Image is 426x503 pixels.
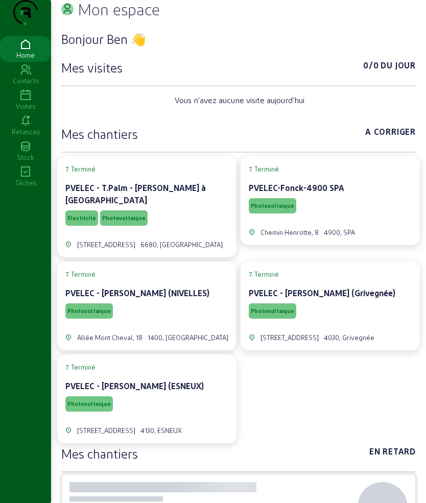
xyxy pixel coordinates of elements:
cam-card-tag: 7. Terminé [249,164,412,174]
cam-card-tag: 7. Terminé [249,270,412,279]
cam-card-title: PVELEC-Fonck-4900 SPA [249,183,344,193]
cam-card-title: PVELEC - T.Palm - [PERSON_NAME] à [GEOGRAPHIC_DATA] [65,183,206,205]
span: Photovoltaique [251,307,294,315]
div: 4030, Grivegnée [324,333,374,342]
div: 4900, SPA [324,228,355,237]
span: Du jour [381,59,416,76]
cam-card-tag: 7. Terminé [65,363,228,372]
h3: Mes chantiers [61,445,138,462]
h3: Mes chantiers [61,126,138,142]
span: 0/0 [363,59,378,76]
span: Photovoltaique [102,214,146,222]
div: [STREET_ADDRESS] [77,240,135,249]
div: [STREET_ADDRESS] [77,426,135,435]
div: [STREET_ADDRESS] [261,333,319,342]
cam-card-tag: 7. Terminé [65,270,228,279]
cam-card-title: PVELEC - [PERSON_NAME] (Grivegnée) [249,288,395,298]
span: Photovoltaique [67,400,111,408]
h3: Bonjour Ben 👋 [61,31,416,47]
div: 4130, ESNEUX [140,426,182,435]
div: 6680, [GEOGRAPHIC_DATA] [140,240,223,249]
span: Electricité [67,214,96,222]
div: 1400, [GEOGRAPHIC_DATA] [148,333,228,342]
cam-card-tag: 7. Terminé [65,164,228,174]
span: Photovoltaique [251,202,294,209]
cam-card-title: PVELEC - [PERSON_NAME] (ESNEUX) [65,381,204,391]
span: Vous n'avez aucune visite aujourd'hui [175,94,304,106]
span: En retard [369,445,416,462]
h3: Mes visites [61,59,123,76]
cam-card-title: PVELEC - [PERSON_NAME] (NIVELLES) [65,288,209,298]
span: A corriger [365,126,416,142]
span: Photovoltaique [67,307,111,315]
div: Allée Mont Cheval, 18 [77,333,143,342]
div: Chemin Henrotte, 8 [261,228,319,237]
